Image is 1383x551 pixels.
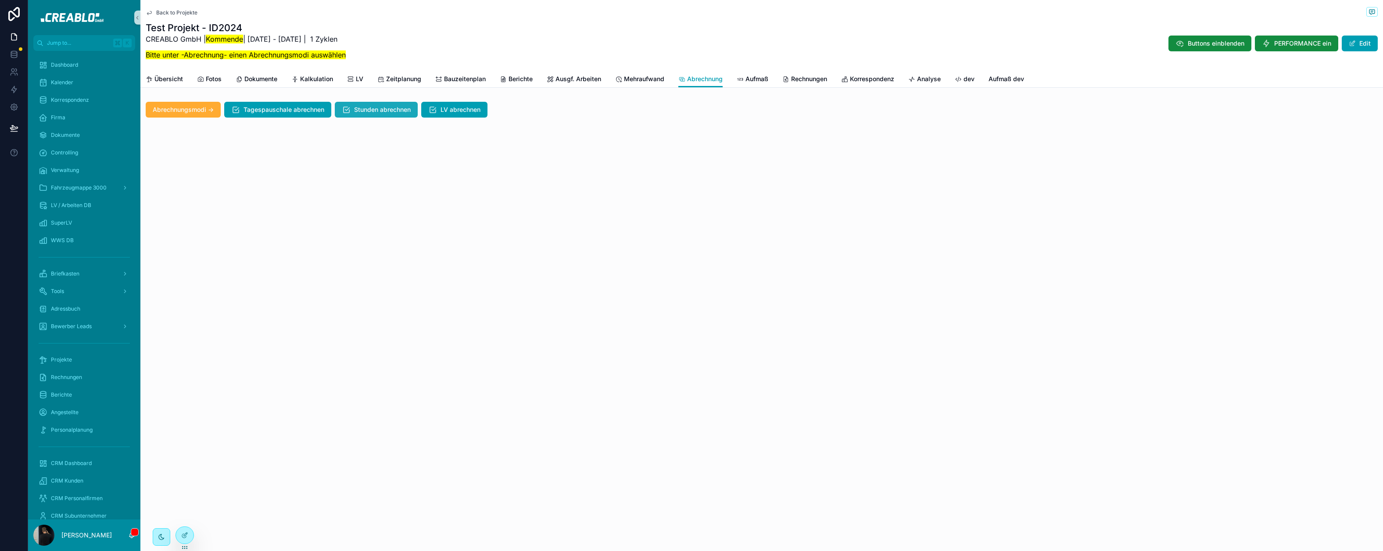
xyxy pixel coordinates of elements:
a: Verwaltung [33,162,135,178]
a: dev [955,71,975,89]
span: Übersicht [154,75,183,83]
a: WWS DB [33,233,135,248]
span: Bewerber Leads [51,323,92,330]
a: LV / Arbeiten DB [33,197,135,213]
button: Abrechnungsmodi -> [146,102,221,118]
a: Controlling [33,145,135,161]
a: Berichte [33,387,135,403]
a: Dashboard [33,57,135,73]
a: Übersicht [146,71,183,89]
span: Aufmaß [745,75,768,83]
span: Firma [51,114,65,121]
button: Tagespauschale abrechnen [224,102,331,118]
span: CRM Subunternehmer [51,512,107,519]
a: Bauzeitenplan [435,71,486,89]
span: Mehraufwand [624,75,664,83]
span: Ausgf. Arbeiten [555,75,601,83]
a: Bewerber Leads [33,318,135,334]
button: Buttons einblenden [1168,36,1251,51]
a: Korrespondenz [33,92,135,108]
span: Personalplanung [51,426,93,433]
a: Aufmaß dev [989,71,1024,89]
span: dev [964,75,975,83]
a: LV [347,71,363,89]
a: Fotos [197,71,222,89]
span: Stunden abrechnen [354,105,411,114]
span: Briefkasten [51,270,79,277]
a: Briefkasten [33,266,135,282]
span: Aufmaß dev [989,75,1024,83]
span: Korrespondenz [51,97,89,104]
a: Adressbuch [33,301,135,317]
span: Korrespondenz [850,75,894,83]
span: K [124,39,131,47]
p: [PERSON_NAME] [61,531,112,540]
span: Back to Projekte [156,9,197,16]
a: CRM Kunden [33,473,135,489]
span: Controlling [51,149,78,156]
span: PERFORMANCE ein [1274,39,1331,48]
span: Adressbuch [51,305,80,312]
span: Tagespauschale abrechnen [244,105,324,114]
span: LV abrechnen [441,105,480,114]
span: Dokumente [244,75,277,83]
span: Buttons einblenden [1188,39,1244,48]
span: WWS DB [51,237,74,244]
span: Kalkulation [300,75,333,83]
p: CREABLO GmbH | | [DATE] - [DATE] | 1 Zyklen [146,34,346,44]
span: CRM Personalfirmen [51,495,103,502]
a: Projekte [33,352,135,368]
span: Verwaltung [51,167,79,174]
span: Fahrzeugmappe 3000 [51,184,107,191]
span: SuperLV [51,219,72,226]
span: Tools [51,288,64,295]
button: Stunden abrechnen [335,102,418,118]
a: Berichte [500,71,533,89]
a: Firma [33,110,135,125]
span: Projekte [51,356,72,363]
a: Kalender [33,75,135,90]
a: Mehraufwand [615,71,664,89]
span: Rechnungen [51,374,82,381]
a: Angestellte [33,404,135,420]
span: Dokumente [51,132,80,139]
a: Back to Projekte [146,9,197,16]
a: Dokumente [33,127,135,143]
a: Rechnungen [782,71,827,89]
a: Zeitplanung [377,71,421,89]
button: Jump to...K [33,35,135,51]
span: Jump to... [47,39,110,47]
h1: Test Projekt - ID2024 [146,21,346,34]
button: Edit [1342,36,1378,51]
mark: Kommende [206,35,243,43]
span: Kalender [51,79,73,86]
a: Personalplanung [33,422,135,438]
mark: Bitte unter -Abrechnung- einen Abrechnungsmodi auswählen [146,50,346,59]
span: Analyse [917,75,941,83]
img: App logo [35,11,133,25]
span: Berichte [509,75,533,83]
a: Analyse [908,71,941,89]
a: Tools [33,283,135,299]
a: SuperLV [33,215,135,231]
span: Abrechnungsmodi -> [153,105,214,114]
a: Dokumente [236,71,277,89]
a: Abrechnung [678,71,723,88]
div: scrollable content [28,51,140,519]
button: LV abrechnen [421,102,487,118]
a: Kalkulation [291,71,333,89]
span: LV [356,75,363,83]
a: CRM Dashboard [33,455,135,471]
span: CRM Dashboard [51,460,92,467]
a: Korrespondenz [841,71,894,89]
a: Ausgf. Arbeiten [547,71,601,89]
a: Fahrzeugmappe 3000 [33,180,135,196]
a: Aufmaß [737,71,768,89]
span: Berichte [51,391,72,398]
button: PERFORMANCE ein [1255,36,1338,51]
a: Rechnungen [33,369,135,385]
a: CRM Subunternehmer [33,508,135,524]
span: Bauzeitenplan [444,75,486,83]
span: Dashboard [51,61,78,68]
span: Rechnungen [791,75,827,83]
